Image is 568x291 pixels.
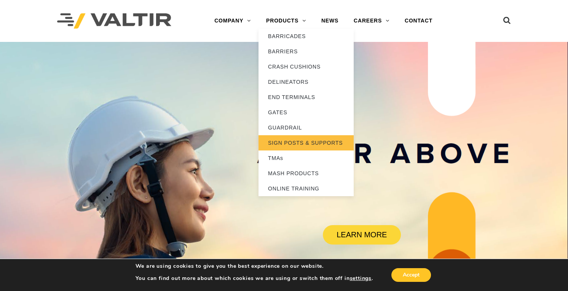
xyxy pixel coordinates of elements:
a: BARRICADES [258,29,354,44]
a: CONTACT [397,13,440,29]
a: NEWS [314,13,346,29]
a: CAREERS [346,13,397,29]
p: You can find out more about which cookies we are using or switch them off in . [136,275,373,282]
a: LEARN MORE [323,225,401,245]
a: BARRIERS [258,44,354,59]
a: TMAs [258,150,354,166]
a: END TERMINALS [258,90,354,105]
button: settings [349,275,371,282]
a: CRASH CUSHIONS [258,59,354,74]
a: MASH PRODUCTS [258,166,354,181]
p: We are using cookies to give you the best experience on our website. [136,263,373,270]
a: SIGN POSTS & SUPPORTS [258,135,354,150]
button: Accept [391,268,431,282]
a: DELINEATORS [258,74,354,90]
a: PRODUCTS [258,13,314,29]
a: GATES [258,105,354,120]
a: ONLINE TRAINING [258,181,354,196]
a: COMPANY [207,13,258,29]
img: Valtir [57,13,171,29]
a: GUARDRAIL [258,120,354,135]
